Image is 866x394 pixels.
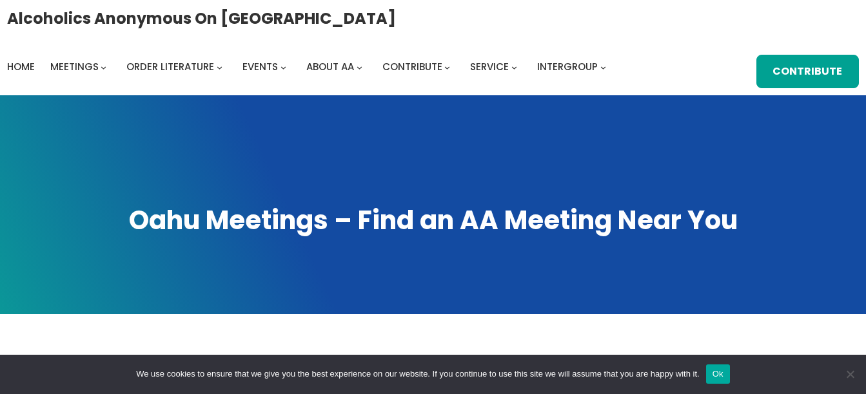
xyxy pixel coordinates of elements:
[843,368,856,380] span: No
[470,58,509,76] a: Service
[136,368,699,380] span: We use cookies to ensure that we give you the best experience on our website. If you continue to ...
[126,60,214,73] span: Order Literature
[306,58,354,76] a: About AA
[50,60,99,73] span: Meetings
[706,364,730,384] button: Ok
[306,60,354,73] span: About AA
[101,64,106,70] button: Meetings submenu
[7,5,396,32] a: Alcoholics Anonymous on [GEOGRAPHIC_DATA]
[13,203,853,238] h1: Oahu Meetings – Find an AA Meeting Near You
[756,55,860,88] a: Contribute
[511,64,517,70] button: Service submenu
[600,64,606,70] button: Intergroup submenu
[537,60,598,73] span: Intergroup
[537,58,598,76] a: Intergroup
[50,58,99,76] a: Meetings
[217,64,222,70] button: Order Literature submenu
[382,58,442,76] a: Contribute
[242,58,278,76] a: Events
[382,60,442,73] span: Contribute
[7,58,35,76] a: Home
[7,58,611,76] nav: Intergroup
[242,60,278,73] span: Events
[357,64,362,70] button: About AA submenu
[280,64,286,70] button: Events submenu
[7,60,35,73] span: Home
[470,60,509,73] span: Service
[444,64,450,70] button: Contribute submenu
